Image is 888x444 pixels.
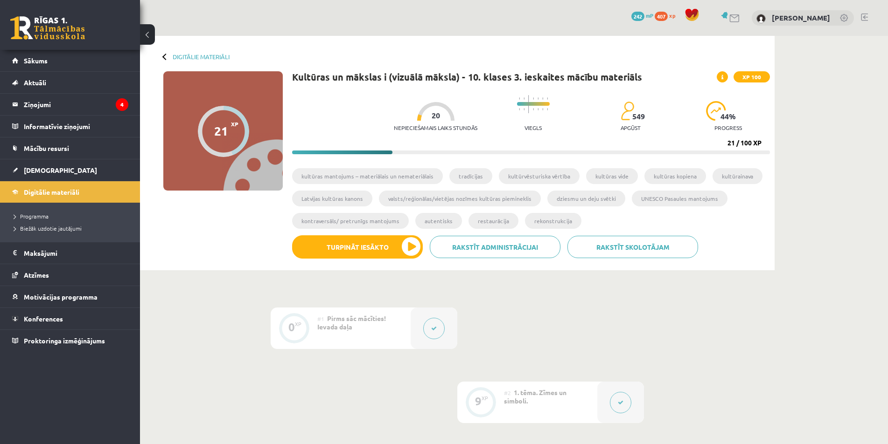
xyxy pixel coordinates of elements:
[24,116,128,137] legend: Informatīvie ziņojumi
[231,121,238,127] span: XP
[24,166,97,174] span: [DEMOGRAPHIC_DATA]
[14,225,82,232] span: Biežāk uzdotie jautājumi
[720,112,736,121] span: 44 %
[415,213,462,229] li: autentisks
[24,94,128,115] legend: Ziņojumi
[12,50,128,71] a: Sākums
[646,12,653,19] span: mP
[504,388,566,405] span: 1. tēma. Zīmes un simboli.
[12,181,128,203] a: Digitālie materiāli
[317,314,386,331] span: Pirms sāc mācīties! Ievada daļa
[533,97,534,100] img: icon-short-line-57e1e144782c952c97e751825c79c345078a6d821885a25fce030b3d8c18986b.svg
[394,124,477,131] p: Nepieciešamais laiks stundās
[586,168,638,184] li: kultūras vide
[567,236,698,258] a: Rakstīt skolotājam
[292,235,423,259] button: Turpināt iesākto
[12,116,128,137] a: Informatīvie ziņojumi
[24,242,128,264] legend: Maksājumi
[525,213,581,229] li: rekonstrukcija
[519,97,520,100] img: icon-short-line-57e1e144782c952c97e751825c79c345078a6d821885a25fce030b3d8c18986b.svg
[655,12,668,21] span: 407
[292,168,443,184] li: kultūras mantojums – materiālais un nemateriālais
[12,330,128,351] a: Proktoringa izmēģinājums
[524,124,542,131] p: Viegls
[528,95,529,113] img: icon-long-line-d9ea69661e0d244f92f715978eff75569469978d946b2353a9bb055b3ed8787d.svg
[631,12,644,21] span: 242
[482,396,488,401] div: XP
[10,16,85,40] a: Rīgas 1. Tālmācības vidusskola
[655,12,680,19] a: 407 xp
[24,314,63,323] span: Konferences
[504,389,511,396] span: #2
[542,97,543,100] img: icon-short-line-57e1e144782c952c97e751825c79c345078a6d821885a25fce030b3d8c18986b.svg
[475,397,482,405] div: 9
[292,191,372,206] li: Latvijas kultūras kanons
[116,98,128,111] i: 4
[631,12,653,19] a: 242 mP
[772,13,830,22] a: [PERSON_NAME]
[14,212,131,220] a: Programma
[24,144,69,152] span: Mācību resursi
[538,97,538,100] img: icon-short-line-57e1e144782c952c97e751825c79c345078a6d821885a25fce030b3d8c18986b.svg
[706,101,726,121] img: icon-progress-161ccf0a02000e728c5f80fcf4c31c7af3da0e1684b2b1d7c360e028c24a22f1.svg
[547,191,625,206] li: dziesmu un deju svētki
[24,271,49,279] span: Atzīmes
[295,321,301,327] div: XP
[538,108,538,110] img: icon-short-line-57e1e144782c952c97e751825c79c345078a6d821885a25fce030b3d8c18986b.svg
[713,168,762,184] li: kultūrainava
[756,14,766,23] img: Kirils Bondarevs
[214,124,228,138] div: 21
[292,213,409,229] li: kontraversāls/ pretrunīgs mantojums
[14,212,49,220] span: Programma
[468,213,518,229] li: restaurācija
[292,71,642,82] h1: Kultūras un mākslas i (vizuālā māksla) - 10. klases 3. ieskaites mācību materiāls
[632,112,645,121] span: 549
[714,124,742,131] p: progress
[499,168,580,184] li: kultūrvēsturiska vērtība
[449,168,492,184] li: tradīcijas
[12,137,128,159] a: Mācību resursi
[524,97,524,100] img: icon-short-line-57e1e144782c952c97e751825c79c345078a6d821885a25fce030b3d8c18986b.svg
[547,108,548,110] img: icon-short-line-57e1e144782c952c97e751825c79c345078a6d821885a25fce030b3d8c18986b.svg
[12,308,128,329] a: Konferences
[288,323,295,331] div: 0
[317,315,324,322] span: #1
[621,101,634,121] img: students-c634bb4e5e11cddfef0936a35e636f08e4e9abd3cc4e673bd6f9a4125e45ecb1.svg
[432,111,440,120] span: 20
[519,108,520,110] img: icon-short-line-57e1e144782c952c97e751825c79c345078a6d821885a25fce030b3d8c18986b.svg
[14,224,131,232] a: Biežāk uzdotie jautājumi
[12,286,128,307] a: Motivācijas programma
[24,56,48,65] span: Sākums
[430,236,560,258] a: Rakstīt administrācijai
[24,78,46,87] span: Aktuāli
[533,108,534,110] img: icon-short-line-57e1e144782c952c97e751825c79c345078a6d821885a25fce030b3d8c18986b.svg
[12,264,128,286] a: Atzīmes
[12,159,128,181] a: [DEMOGRAPHIC_DATA]
[173,53,230,60] a: Digitālie materiāli
[644,168,706,184] li: kultūras kopiena
[669,12,675,19] span: xp
[24,188,79,196] span: Digitālie materiāli
[12,94,128,115] a: Ziņojumi4
[524,108,524,110] img: icon-short-line-57e1e144782c952c97e751825c79c345078a6d821885a25fce030b3d8c18986b.svg
[734,71,770,82] span: XP 100
[12,242,128,264] a: Maksājumi
[547,97,548,100] img: icon-short-line-57e1e144782c952c97e751825c79c345078a6d821885a25fce030b3d8c18986b.svg
[24,336,105,345] span: Proktoringa izmēģinājums
[379,191,541,206] li: valsts/reģionālas/vietējas nozīmes kultūras piemineklis
[24,293,98,301] span: Motivācijas programma
[621,124,641,131] p: apgūst
[632,191,727,206] li: UNESCO Pasaules mantojums
[542,108,543,110] img: icon-short-line-57e1e144782c952c97e751825c79c345078a6d821885a25fce030b3d8c18986b.svg
[12,72,128,93] a: Aktuāli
